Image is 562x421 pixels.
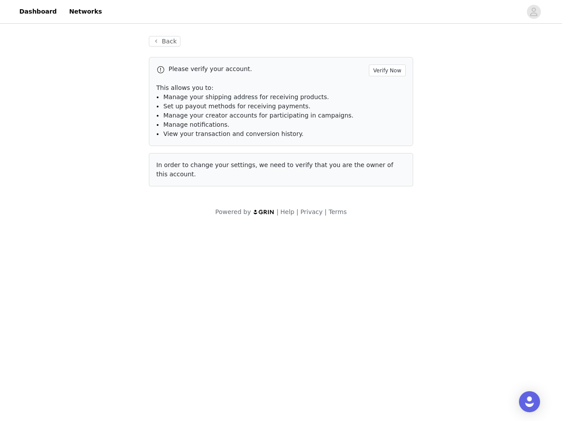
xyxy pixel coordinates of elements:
[156,161,393,178] span: In order to change your settings, we need to verify that you are the owner of this account.
[215,208,251,215] span: Powered by
[277,208,279,215] span: |
[328,208,346,215] a: Terms
[163,121,230,128] span: Manage notifications.
[149,36,180,46] button: Back
[163,112,353,119] span: Manage your creator accounts for participating in campaigns.
[163,103,310,110] span: Set up payout methods for receiving payments.
[296,208,299,215] span: |
[169,64,365,74] p: Please verify your account.
[281,208,295,215] a: Help
[64,2,107,21] a: Networks
[369,64,406,76] button: Verify Now
[530,5,538,19] div: avatar
[253,209,275,215] img: logo
[14,2,62,21] a: Dashboard
[163,93,329,100] span: Manage your shipping address for receiving products.
[519,391,540,412] div: Open Intercom Messenger
[324,208,327,215] span: |
[156,83,406,93] p: This allows you to:
[300,208,323,215] a: Privacy
[163,130,303,137] span: View your transaction and conversion history.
